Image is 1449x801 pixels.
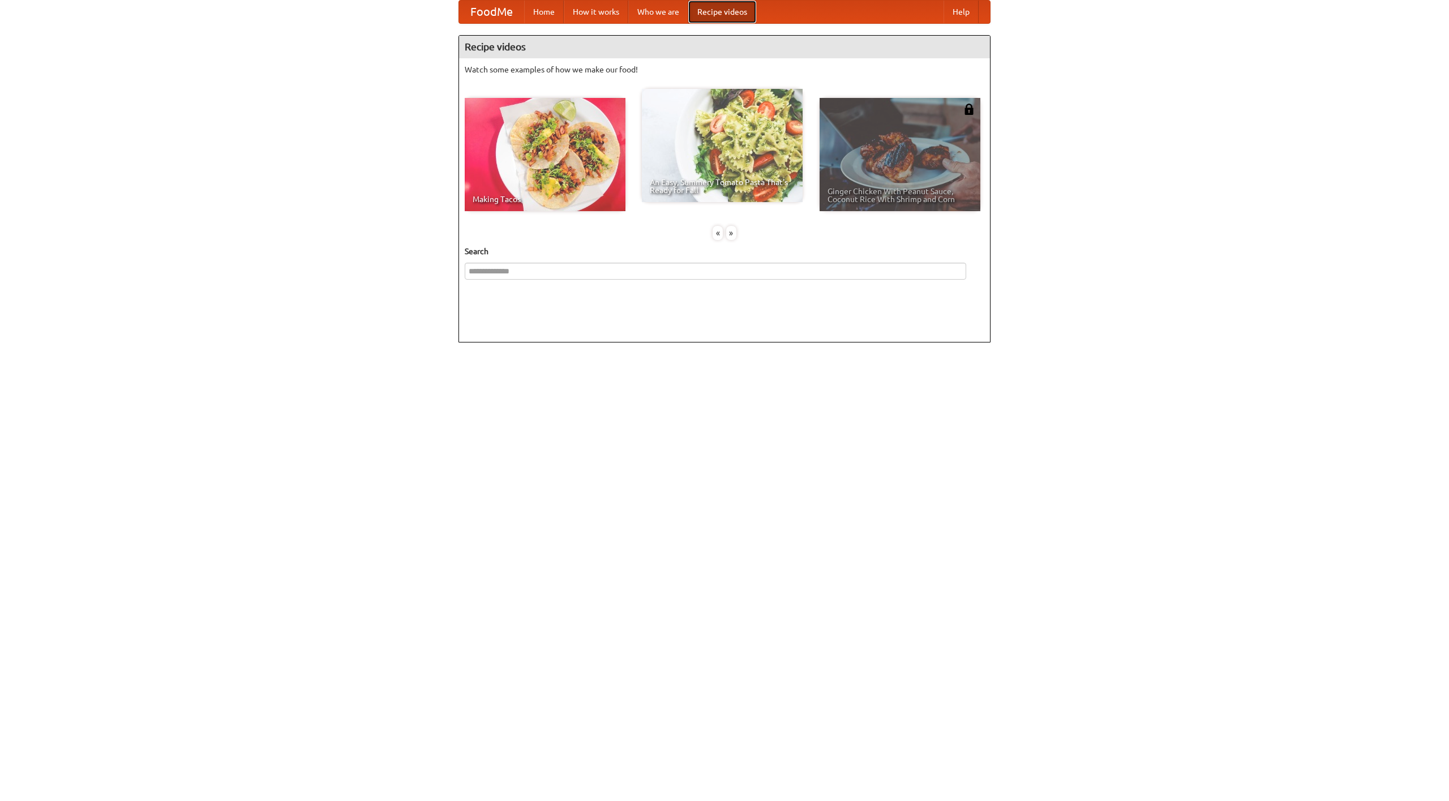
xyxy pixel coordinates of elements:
h4: Recipe videos [459,36,990,58]
a: Home [524,1,564,23]
a: How it works [564,1,628,23]
a: Making Tacos [465,98,625,211]
a: Who we are [628,1,688,23]
span: An Easy, Summery Tomato Pasta That's Ready for Fall [650,178,795,194]
div: « [713,226,723,240]
div: » [726,226,736,240]
img: 483408.png [963,104,975,115]
span: Making Tacos [473,195,618,203]
a: FoodMe [459,1,524,23]
p: Watch some examples of how we make our food! [465,64,984,75]
a: Recipe videos [688,1,756,23]
a: An Easy, Summery Tomato Pasta That's Ready for Fall [642,89,803,202]
h5: Search [465,246,984,257]
a: Help [944,1,979,23]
